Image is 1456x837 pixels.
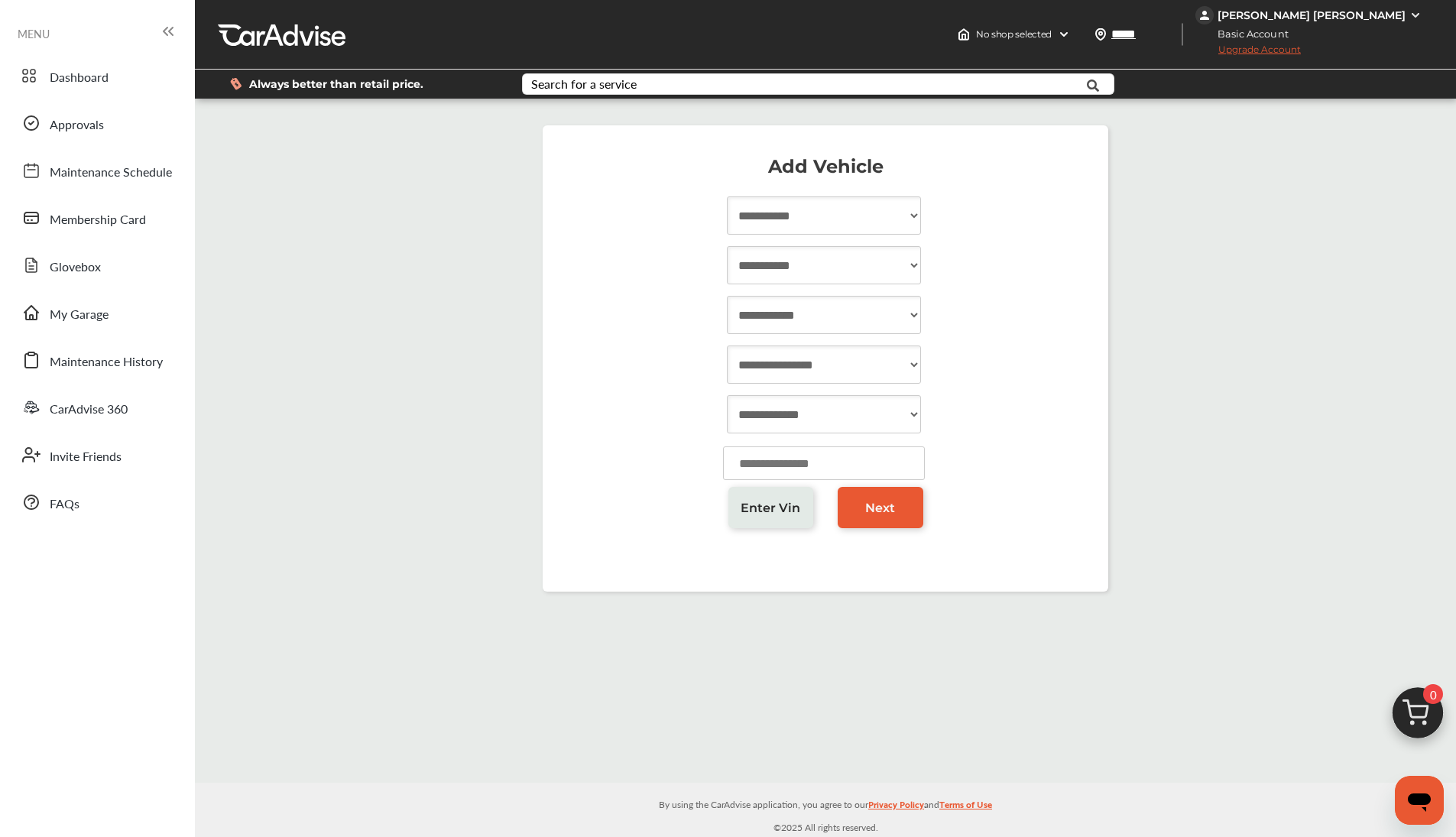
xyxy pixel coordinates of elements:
[50,163,172,183] span: Maintenance Schedule
[50,115,104,135] span: Approvals
[14,198,180,238] a: Membership Card
[14,340,180,380] a: Maintenance History
[1058,28,1070,41] img: header-down-arrow.9dd2ce7d.svg
[195,796,1456,812] p: By using the CarAdvise application, you agree to our and
[14,245,180,285] a: Glovebox
[14,103,180,143] a: Approvals
[1197,26,1300,42] span: Basic Account
[14,293,180,333] a: My Garage
[230,77,242,90] img: dollor_label_vector.a70140d1.svg
[50,352,163,372] span: Maintenance History
[1094,28,1107,41] img: location_vector.a44bc228.svg
[50,495,79,514] span: FAQs
[976,28,1052,41] span: No shop selected
[865,501,895,515] span: Next
[14,151,180,190] a: Maintenance Schedule
[1395,776,1444,825] iframe: Button to launch messaging window
[50,447,122,467] span: Invite Friends
[14,482,180,522] a: FAQs
[531,78,637,90] div: Search for a service
[868,796,924,819] a: Privacy Policy
[741,501,800,515] span: Enter Vin
[1182,23,1183,46] img: header-divider.bc55588e.svg
[14,388,180,427] a: CarAdvise 360
[14,56,180,96] a: Dashboard
[50,68,109,88] span: Dashboard
[939,796,992,819] a: Terms of Use
[50,305,109,325] span: My Garage
[18,28,50,40] span: MENU
[50,210,146,230] span: Membership Card
[50,400,128,420] span: CarAdvise 360
[249,79,423,89] span: Always better than retail price.
[1195,6,1214,24] img: jVpblrzwTbfkPYzPPzSLxeg0AAAAASUVORK5CYII=
[838,487,923,528] a: Next
[558,159,1093,174] p: Add Vehicle
[1195,44,1301,63] span: Upgrade Account
[1409,9,1422,21] img: WGsFRI8htEPBVLJbROoPRyZpYNWhNONpIPPETTm6eUC0GeLEiAAAAAElFTkSuQmCC
[958,28,970,41] img: header-home-logo.8d720a4f.svg
[50,258,101,277] span: Glovebox
[1423,684,1443,704] span: 0
[728,487,814,528] a: Enter Vin
[1218,8,1406,22] div: [PERSON_NAME] [PERSON_NAME]
[14,435,180,475] a: Invite Friends
[1381,680,1454,754] img: cart_icon.3d0951e8.svg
